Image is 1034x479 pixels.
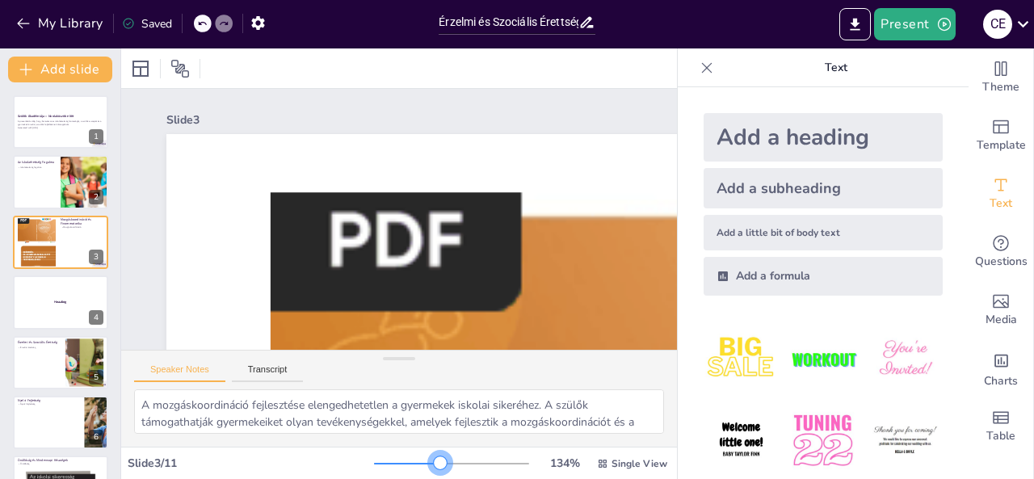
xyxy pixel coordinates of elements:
[134,364,225,382] button: Speaker Notes
[969,339,1033,397] div: Add charts and graphs
[704,215,943,250] div: Add a little bit of body text
[785,403,860,478] img: 5.jpeg
[990,195,1012,212] span: Text
[13,155,108,208] div: 2
[704,257,943,296] div: Add a formula
[969,397,1033,456] div: Add a table
[18,115,74,119] strong: Szülők Akadémiája – Iskolaküszöb előtt
[134,389,664,434] textarea: A mozgáskoordináció fejlesztése elengedhetetlen a gyermekek iskolai sikeréhez. A szülők támogatha...
[12,11,110,36] button: My Library
[13,336,108,389] div: 5
[984,372,1018,390] span: Charts
[982,78,1019,96] span: Theme
[983,10,1012,39] div: C E
[969,281,1033,339] div: Add images, graphics, shapes or video
[18,398,80,403] p: Nyelvi Fejlettség
[61,217,103,226] p: Mozgáskoordináció és Finommotorika
[13,216,108,269] div: 3
[18,166,56,169] p: Iskolaérettség fogalma
[969,48,1033,107] div: Change the overall theme
[18,339,61,344] p: Érzelmi és Szociális Érettség
[89,310,103,325] div: 4
[983,8,1012,40] button: C E
[13,275,108,329] div: 4
[839,8,871,40] button: Export to PowerPoint
[785,321,860,397] img: 2.jpeg
[18,346,61,349] p: Érzelmi érettség
[439,11,578,34] input: Insert title
[128,456,374,471] div: Slide 3 / 11
[18,458,103,463] p: Önállóság és Mindennapi Készségek
[18,159,56,164] p: Az Iskolaérettség Fogalma
[89,250,103,264] div: 3
[720,48,952,87] p: Text
[975,253,1028,271] span: Questions
[986,427,1015,445] span: Table
[868,403,943,478] img: 6.jpeg
[18,126,103,129] p: Generated with [URL]
[128,56,153,82] div: Layout
[232,364,304,382] button: Transcript
[612,457,667,470] span: Single View
[13,396,108,449] div: 6
[969,165,1033,223] div: Add text boxes
[704,113,943,162] div: Add a heading
[868,321,943,397] img: 3.jpeg
[969,107,1033,165] div: Add ready made slides
[89,430,103,444] div: 6
[8,57,112,82] button: Add slide
[986,311,1017,329] span: Media
[89,370,103,384] div: 5
[122,16,172,32] div: Saved
[545,456,584,471] div: 134 %
[969,223,1033,281] div: Get real-time input from your audience
[18,120,103,126] p: A prezentáció célja, hogy bemutassa az iskolaérettség fontosságát, a szülők szerepét és a gyermek...
[170,59,190,78] span: Position
[704,403,779,478] img: 4.jpeg
[18,402,80,405] p: Nyelvi fejlettség
[977,137,1026,154] span: Template
[704,168,943,208] div: Add a subheading
[58,301,64,303] span: Body text
[704,321,779,397] img: 1.jpeg
[18,463,103,466] p: Önállóság
[61,225,103,229] p: Mozgáskoordináció
[89,129,103,144] div: 1
[89,190,103,204] div: 2
[874,8,955,40] button: Present
[13,95,108,149] div: 1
